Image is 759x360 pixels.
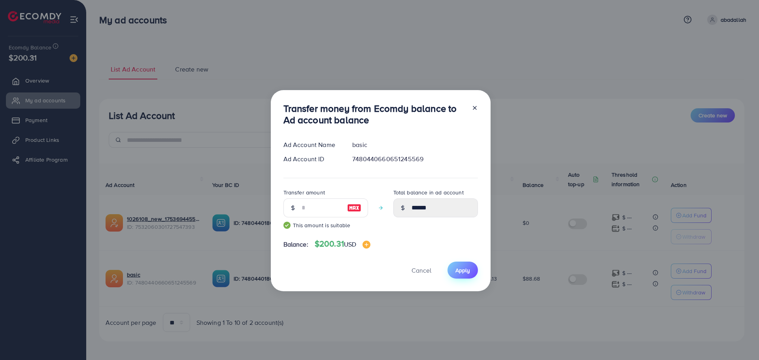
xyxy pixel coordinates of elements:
[277,140,346,149] div: Ad Account Name
[344,240,356,249] span: USD
[283,188,325,196] label: Transfer amount
[412,266,431,275] span: Cancel
[283,222,291,229] img: guide
[346,140,484,149] div: basic
[725,324,753,354] iframe: Chat
[393,188,464,196] label: Total balance in ad account
[315,239,371,249] h4: $200.31
[283,103,465,126] h3: Transfer money from Ecomdy balance to Ad account balance
[277,155,346,164] div: Ad Account ID
[346,155,484,164] div: 7480440660651245569
[363,241,370,249] img: image
[455,266,470,274] span: Apply
[402,262,441,279] button: Cancel
[283,240,308,249] span: Balance:
[283,221,368,229] small: This amount is suitable
[347,203,361,213] img: image
[447,262,478,279] button: Apply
